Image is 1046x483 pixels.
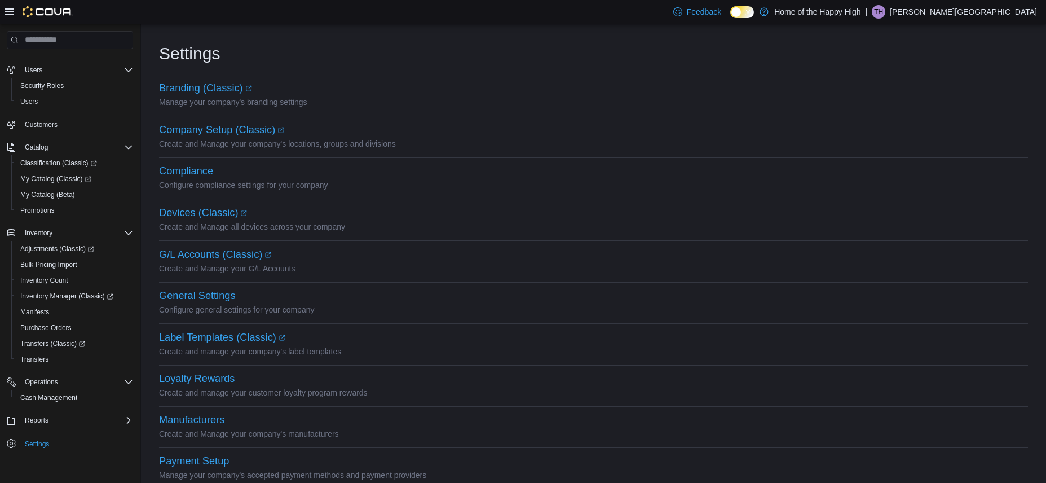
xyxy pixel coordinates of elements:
[20,339,85,348] span: Transfers (Classic)
[20,118,62,131] a: Customers
[20,244,94,253] span: Adjustments (Classic)
[16,305,133,319] span: Manifests
[11,352,138,367] button: Transfers
[159,220,1028,234] p: Create and Manage all devices across your company
[25,377,58,387] span: Operations
[16,172,133,186] span: My Catalog (Classic)
[23,6,73,17] img: Cova
[16,188,80,201] a: My Catalog (Beta)
[11,94,138,109] button: Users
[20,308,49,317] span: Manifests
[20,375,63,389] button: Operations
[16,353,53,366] a: Transfers
[874,5,883,19] span: TH
[20,226,133,240] span: Inventory
[16,274,133,287] span: Inventory Count
[16,172,96,186] a: My Catalog (Classic)
[11,304,138,320] button: Manifests
[16,391,133,405] span: Cash Management
[20,140,133,154] span: Catalog
[2,435,138,451] button: Settings
[2,116,138,133] button: Customers
[159,373,235,385] button: Loyalty Rewards
[16,321,133,335] span: Purchase Orders
[11,187,138,203] button: My Catalog (Beta)
[2,412,138,428] button: Reports
[25,65,42,74] span: Users
[240,210,247,217] svg: External link
[11,336,138,352] a: Transfers (Classic)
[20,414,133,427] span: Reports
[159,290,235,302] button: General Settings
[25,143,48,152] span: Catalog
[11,203,138,218] button: Promotions
[16,305,54,319] a: Manifests
[16,79,133,93] span: Security Roles
[2,139,138,155] button: Catalog
[16,156,101,170] a: Classification (Classic)
[159,42,220,65] h1: Settings
[20,437,54,451] a: Settings
[20,174,91,183] span: My Catalog (Classic)
[16,391,82,405] a: Cash Management
[245,85,252,92] svg: External link
[159,178,1028,192] p: Configure compliance settings for your company
[11,320,138,336] button: Purchase Orders
[11,171,138,187] a: My Catalog (Classic)
[20,393,77,402] span: Cash Management
[20,140,52,154] button: Catalog
[16,79,68,93] a: Security Roles
[16,242,99,256] a: Adjustments (Classic)
[11,273,138,288] button: Inventory Count
[11,257,138,273] button: Bulk Pricing Import
[20,117,133,131] span: Customers
[20,226,57,240] button: Inventory
[20,260,77,269] span: Bulk Pricing Import
[159,427,1028,441] p: Create and Manage your company's manufacturers
[159,345,1028,358] p: Create and manage your company's label templates
[20,81,64,90] span: Security Roles
[20,375,133,389] span: Operations
[277,127,284,134] svg: External link
[16,337,90,350] a: Transfers (Classic)
[16,289,133,303] span: Inventory Manager (Classic)
[730,6,754,18] input: Dark Mode
[159,124,284,135] a: Company Setup (Classic)External link
[11,155,138,171] a: Classification (Classic)
[159,303,1028,317] p: Configure general settings for your company
[159,165,213,177] button: Compliance
[20,292,113,301] span: Inventory Manager (Classic)
[159,262,1028,275] p: Create and Manage your G/L Accounts
[16,337,133,350] span: Transfers (Classic)
[872,5,885,19] div: Thane Hamborg
[16,321,76,335] a: Purchase Orders
[20,190,75,199] span: My Catalog (Beta)
[669,1,726,23] a: Feedback
[2,225,138,241] button: Inventory
[20,206,55,215] span: Promotions
[25,440,49,449] span: Settings
[20,159,97,168] span: Classification (Classic)
[20,414,53,427] button: Reports
[7,51,133,481] nav: Complex example
[11,78,138,94] button: Security Roles
[159,414,224,426] button: Manufacturers
[16,258,133,271] span: Bulk Pricing Import
[16,95,42,108] a: Users
[16,188,133,201] span: My Catalog (Beta)
[16,353,133,366] span: Transfers
[20,63,133,77] span: Users
[159,468,1028,482] p: Manage your company's accepted payment methods and payment providers
[16,95,133,108] span: Users
[25,229,52,238] span: Inventory
[20,276,68,285] span: Inventory Count
[25,120,58,129] span: Customers
[20,355,48,364] span: Transfers
[16,289,118,303] a: Inventory Manager (Classic)
[11,288,138,304] a: Inventory Manager (Classic)
[865,5,867,19] p: |
[159,455,229,467] button: Payment Setup
[774,5,860,19] p: Home of the Happy High
[159,82,252,94] a: Branding (Classic)External link
[16,204,133,217] span: Promotions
